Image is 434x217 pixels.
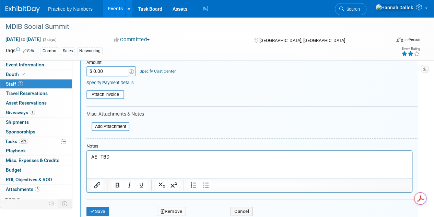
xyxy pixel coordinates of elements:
[40,47,58,55] div: Combo
[0,194,72,204] a: more
[0,185,72,194] a: Attachments3
[18,81,23,86] span: 2
[0,108,72,117] a: Giveaways1
[404,37,420,42] div: In-Person
[6,110,35,115] span: Giveaways
[0,60,72,69] a: Event Information
[6,119,29,125] span: Shipments
[86,207,109,216] button: Save
[86,60,136,66] div: Amount
[86,143,412,149] div: Notes
[0,89,72,98] a: Travel Reservations
[200,180,212,190] button: Bullet list
[6,167,21,173] span: Budget
[0,175,72,184] a: ROI, Objectives & ROO
[375,4,413,11] img: Hannah Dallek
[6,62,44,67] span: Event Information
[0,165,72,175] a: Budget
[6,177,52,182] span: ROI, Objectives & ROO
[4,196,15,202] span: more
[401,47,420,51] div: Event Rating
[6,158,59,163] span: Misc. Expenses & Credits
[5,47,34,55] td: Tags
[61,47,75,55] div: Sales
[136,180,147,190] button: Underline
[5,36,41,42] span: [DATE] [DATE]
[6,90,48,96] span: Travel Reservations
[259,38,345,43] span: [GEOGRAPHIC_DATA], [GEOGRAPHIC_DATA]
[5,6,40,13] img: ExhibitDay
[124,180,135,190] button: Italic
[360,36,420,46] div: Event Format
[112,180,123,190] button: Bold
[6,100,47,106] span: Asset Reservations
[58,199,72,208] td: Toggle Event Tabs
[46,199,58,208] td: Personalize Event Tab Strip
[5,139,28,144] span: Tasks
[0,127,72,137] a: Sponsorships
[22,72,25,76] i: Booth reservation complete
[6,81,23,87] span: Staff
[3,21,385,33] div: MDIB Social Summit
[231,207,253,216] button: Cancel
[6,72,27,77] span: Booth
[157,207,186,216] button: Remove
[0,146,72,155] a: Playbook
[140,69,176,74] a: Specify Cost Center
[188,180,200,190] button: Numbered list
[6,186,40,192] span: Attachments
[20,36,26,42] span: to
[77,47,103,55] div: Networking
[335,3,366,15] a: Search
[86,80,134,85] a: Specify Payment Details
[0,98,72,108] a: Asset Reservations
[19,139,28,144] span: 20%
[35,186,40,192] span: 3
[30,110,35,115] span: 1
[168,180,179,190] button: Superscript
[0,118,72,127] a: Shipments
[86,111,418,117] div: Misc. Attachments & Notes
[87,151,412,178] iframe: Rich Text Area
[23,48,34,53] a: Edit
[156,180,167,190] button: Subscript
[6,129,35,134] span: Sponsorships
[0,137,72,146] a: Tasks20%
[48,6,93,12] span: Practice by Numbers
[42,37,57,42] span: (2 days)
[0,70,72,79] a: Booth
[0,156,72,165] a: Misc. Expenses & Credits
[396,37,403,42] img: Format-Inperson.png
[0,79,72,89] a: Staff2
[91,180,103,190] button: Insert/edit link
[344,7,360,12] span: Search
[6,148,26,153] span: Playbook
[112,36,152,43] button: Committed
